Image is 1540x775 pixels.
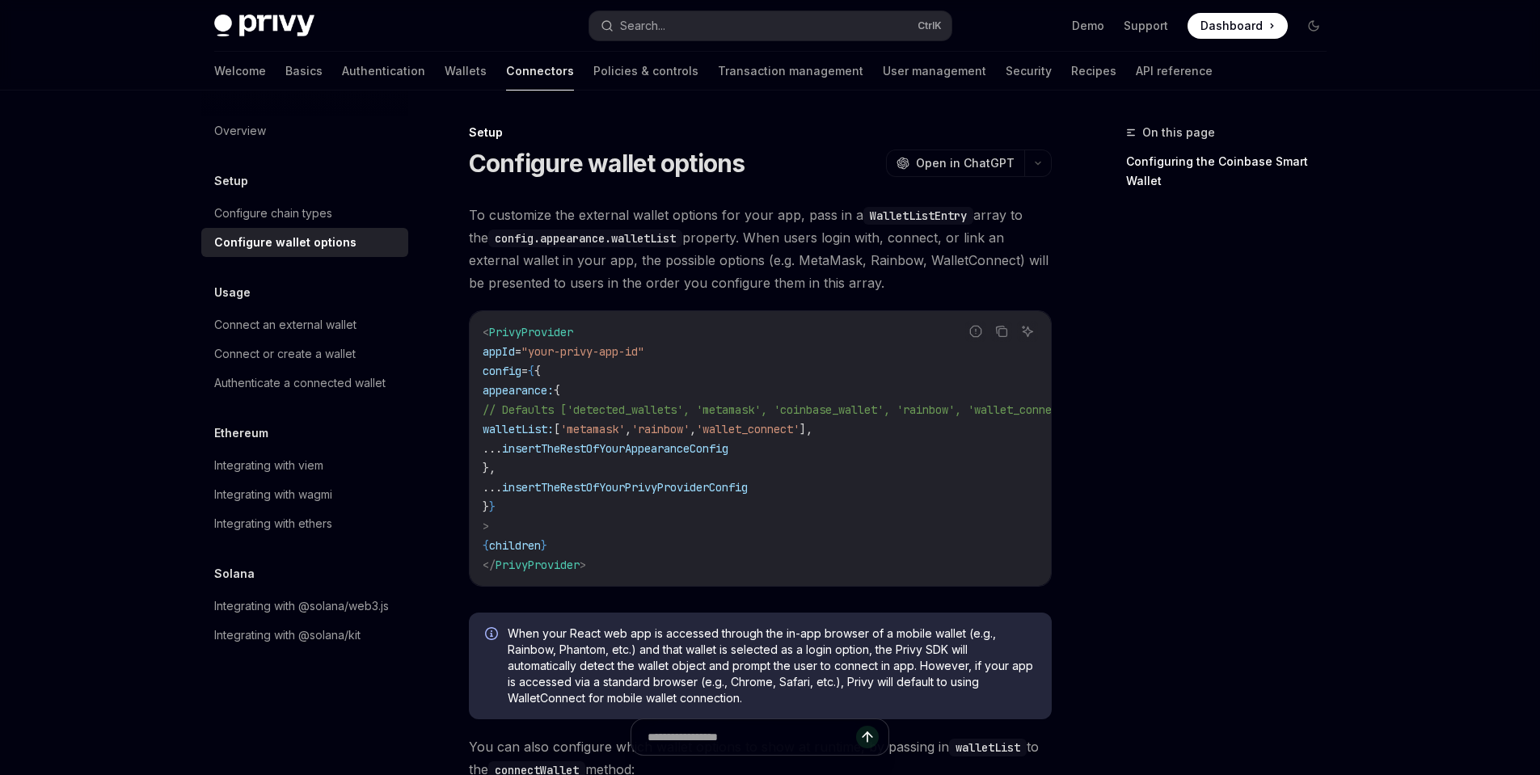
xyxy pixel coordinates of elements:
[1126,149,1340,194] a: Configuring the Coinbase Smart Wallet
[488,230,682,247] code: config.appearance.walletList
[214,15,314,37] img: dark logo
[620,16,665,36] div: Search...
[496,558,580,572] span: PrivyProvider
[483,344,515,359] span: appId
[515,344,521,359] span: =
[201,451,408,480] a: Integrating with viem
[214,596,389,616] div: Integrating with @solana/web3.js
[214,204,332,223] div: Configure chain types
[1301,13,1327,39] button: Toggle dark mode
[856,726,879,748] button: Send message
[201,116,408,145] a: Overview
[1188,13,1288,39] a: Dashboard
[521,364,528,378] span: =
[1200,18,1263,34] span: Dashboard
[201,592,408,621] a: Integrating with @solana/web3.js
[631,422,690,436] span: 'rainbow'
[534,364,541,378] span: {
[528,364,534,378] span: {
[214,564,255,583] h5: Solana
[483,538,489,553] span: {
[483,422,554,436] span: walletList:
[469,124,1052,141] div: Setup
[342,52,425,91] a: Authentication
[201,621,408,650] a: Integrating with @solana/kit
[991,321,1012,342] button: Copy the contents from the code block
[593,52,698,91] a: Policies & controls
[214,121,266,141] div: Overview
[508,625,1036,706] span: When your React web app is accessed through the in-app browser of a mobile wallet (e.g., Rainbow,...
[560,422,625,436] span: 'metamask'
[965,321,986,342] button: Report incorrect code
[554,383,560,398] span: {
[201,310,408,339] a: Connect an external wallet
[214,423,268,443] h5: Ethereum
[883,52,986,91] a: User management
[201,480,408,509] a: Integrating with wagmi
[214,52,266,91] a: Welcome
[489,499,496,514] span: }
[589,11,951,40] button: Search...CtrlK
[1136,52,1213,91] a: API reference
[918,19,942,32] span: Ctrl K
[285,52,323,91] a: Basics
[483,441,502,456] span: ...
[506,52,574,91] a: Connectors
[483,519,489,533] span: >
[483,480,502,495] span: ...
[214,456,323,475] div: Integrating with viem
[483,383,554,398] span: appearance:
[625,422,631,436] span: ,
[1142,123,1215,142] span: On this page
[201,369,408,398] a: Authenticate a connected wallet
[201,199,408,228] a: Configure chain types
[214,625,361,645] div: Integrating with @solana/kit
[800,422,812,436] span: ],
[214,514,332,533] div: Integrating with ethers
[1124,18,1168,34] a: Support
[214,233,357,252] div: Configure wallet options
[469,204,1052,294] span: To customize the external wallet options for your app, pass in a array to the property. When user...
[541,538,547,553] span: }
[863,207,973,225] code: WalletListEntry
[483,402,1078,417] span: // Defaults ['detected_wallets', 'metamask', 'coinbase_wallet', 'rainbow', 'wallet_connect']
[1017,321,1038,342] button: Ask AI
[502,441,728,456] span: insertTheRestOfYourAppearanceConfig
[1006,52,1052,91] a: Security
[483,499,489,514] span: }
[214,373,386,393] div: Authenticate a connected wallet
[201,339,408,369] a: Connect or create a wallet
[445,52,487,91] a: Wallets
[648,719,856,755] input: Ask a question...
[554,422,560,436] span: [
[502,480,748,495] span: insertTheRestOfYourPrivyProviderConfig
[1071,52,1116,91] a: Recipes
[483,364,521,378] span: config
[521,344,644,359] span: "your-privy-app-id"
[469,149,745,178] h1: Configure wallet options
[483,461,496,475] span: },
[483,325,489,339] span: <
[886,150,1024,177] button: Open in ChatGPT
[201,509,408,538] a: Integrating with ethers
[690,422,696,436] span: ,
[214,485,332,504] div: Integrating with wagmi
[916,155,1015,171] span: Open in ChatGPT
[485,627,501,643] svg: Info
[214,344,356,364] div: Connect or create a wallet
[214,315,357,335] div: Connect an external wallet
[214,171,248,191] h5: Setup
[214,283,251,302] h5: Usage
[201,228,408,257] a: Configure wallet options
[580,558,586,572] span: >
[483,558,496,572] span: </
[696,422,800,436] span: 'wallet_connect'
[718,52,863,91] a: Transaction management
[489,325,573,339] span: PrivyProvider
[1072,18,1104,34] a: Demo
[489,538,541,553] span: children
